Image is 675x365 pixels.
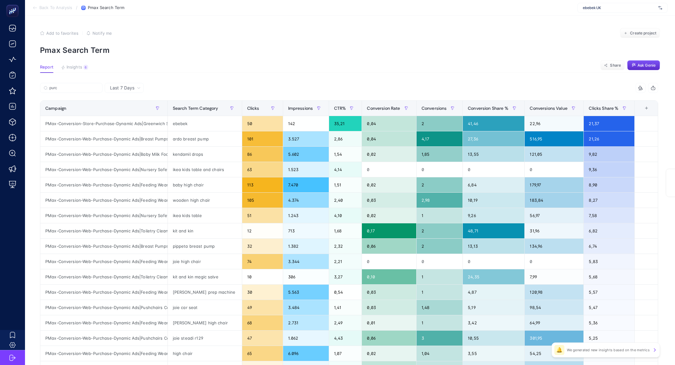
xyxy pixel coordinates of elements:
span: Search Term Category [173,106,218,111]
div: PMax-Conversion-Web-Purchase-Dynamic Ads|Baby Milk Food [40,147,167,162]
div: 306 [283,269,329,284]
div: ikea kids table and chairs [168,162,242,177]
div: 47 [242,331,283,346]
div: 50 [242,116,283,131]
div: 5,57 [584,285,634,300]
div: kit and kin magic salve [168,269,242,284]
div: 2 [417,116,462,131]
div: 9,82 [584,147,634,162]
p: Pmax Search Term [40,46,660,55]
span: Conversion Rate [367,106,400,111]
div: 4.374 [283,193,329,208]
div: 6,84 [463,177,524,192]
div: + [641,106,652,111]
div: 6,74 [584,239,634,254]
div: 1,51 [329,177,362,192]
div: 27,36 [463,131,524,146]
div: 4,14 [329,162,362,177]
div: 5,25 [584,331,634,346]
div: 0,54 [329,285,362,300]
div: 8,90 [584,177,634,192]
div: 0,02 [362,346,416,361]
div: PMax-Conversion-Store-Purchase-Dynamic Ads|Greenwich Shopping Ads [40,116,167,131]
div: 4,87 [463,285,524,300]
div: 1 [417,208,462,223]
div: PMax-Conversion-Web-Purchase-Dynamic Ads|Breast Pumps Only [40,239,167,254]
div: 12 [242,223,283,238]
div: 0,02 [362,177,416,192]
button: Add to favorites [40,31,78,36]
div: 68 [242,315,283,330]
div: kit and kin [168,223,242,238]
div: 4,17 [417,131,462,146]
div: 6,82 [584,223,634,238]
span: Report [40,65,53,70]
div: 10 items selected [640,106,645,119]
div: 0 [417,254,462,269]
div: 0,03 [362,193,416,208]
span: Last 7 Days [110,85,134,91]
div: 101 [242,131,283,146]
div: 🔔 [554,345,564,355]
div: 2,49 [329,315,362,330]
div: 48,71 [463,223,524,238]
div: 3,42 [463,315,524,330]
div: 3.484 [283,300,329,315]
div: 56,97 [525,208,583,223]
div: 51 [242,208,283,223]
div: 713 [283,223,329,238]
span: Impressions [288,106,313,111]
div: joie high chair [168,254,242,269]
div: 1,48 [417,300,462,315]
div: 5,68 [584,269,634,284]
div: 142 [283,116,329,131]
div: 21,37 [584,116,634,131]
span: Back To Analysis [39,5,72,10]
div: 21,26 [584,131,634,146]
span: Conversions [422,106,447,111]
span: / [76,5,77,10]
div: 3.344 [283,254,329,269]
div: 9,36 [584,162,634,177]
div: 516,95 [525,131,583,146]
div: 120,98 [525,285,583,300]
div: joie car seat [168,300,242,315]
div: 0,02 [362,208,416,223]
div: 7,58 [584,208,634,223]
div: 2.731 [283,315,329,330]
div: 183,84 [525,193,583,208]
div: 10,55 [463,331,524,346]
span: Create project [630,31,656,36]
div: 49 [242,300,283,315]
div: 35,21 [329,116,362,131]
div: baby high chair [168,177,242,192]
div: 98,54 [525,300,583,315]
span: Insights [67,65,82,70]
div: 1,41 [329,300,362,315]
button: Create project [620,28,660,38]
div: 5.602 [283,147,329,162]
span: Conversions Value [530,106,567,111]
div: PMax-Conversion-Web-Purchase-Dynamic Ads|Toiletry Cleaning [40,223,167,238]
div: 64,99 [525,315,583,330]
span: Pmax Search Term [88,5,124,10]
div: 3,55 [463,346,524,361]
div: 2 [417,177,462,192]
div: 1.062 [283,331,329,346]
div: 13,55 [463,147,524,162]
div: 2,32 [329,239,362,254]
span: ebebek UK [583,5,656,10]
div: 1,04 [417,346,462,361]
div: 32 [242,239,283,254]
div: PMax-Conversion-Web-Purchase-Dynamic Ads|Breast Pumps Only [40,131,167,146]
div: ardo breast pump [168,131,242,146]
div: high chair [168,346,242,361]
div: PMax-Conversion-Web-Purchase-Dynamic Ads|Feeding Weaning [40,285,167,300]
div: 179,97 [525,177,583,192]
div: 0,06 [362,331,416,346]
div: 1.382 [283,239,329,254]
div: 1 [417,315,462,330]
div: 3,27 [329,269,362,284]
div: 0 [525,162,583,177]
div: 0 [417,162,462,177]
